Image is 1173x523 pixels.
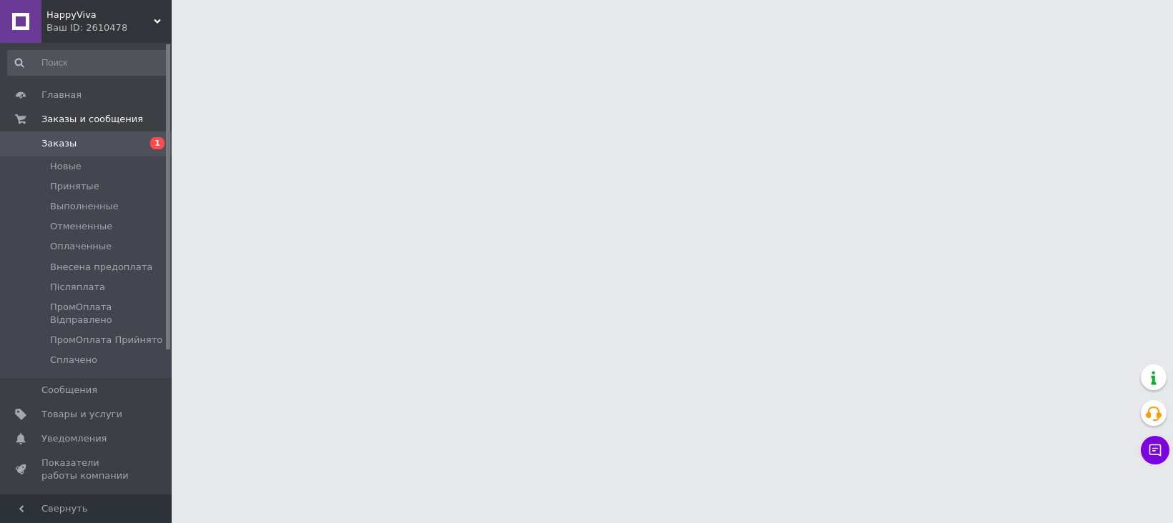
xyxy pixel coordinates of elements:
[41,457,132,482] span: Показатели работы компании
[46,21,172,34] div: Ваш ID: 2610478
[41,137,77,150] span: Заказы
[41,89,82,101] span: Главная
[50,160,82,173] span: Новые
[50,354,97,367] span: Сплачено
[1141,436,1169,464] button: Чат с покупателем
[41,384,97,397] span: Сообщения
[50,240,112,253] span: Оплаченные
[50,334,162,347] span: ПромОплата Прийнято
[41,432,107,445] span: Уведомления
[50,301,167,327] span: ПромОплата Відправлено
[50,180,99,193] span: Принятые
[7,50,169,76] input: Поиск
[150,137,165,149] span: 1
[50,281,105,294] span: Післяплата
[41,113,143,126] span: Заказы и сообщения
[50,261,152,274] span: Внесена предоплата
[50,200,119,213] span: Выполненные
[50,220,112,233] span: Отмененные
[46,9,154,21] span: HappyViva
[41,408,122,421] span: Товары и услуги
